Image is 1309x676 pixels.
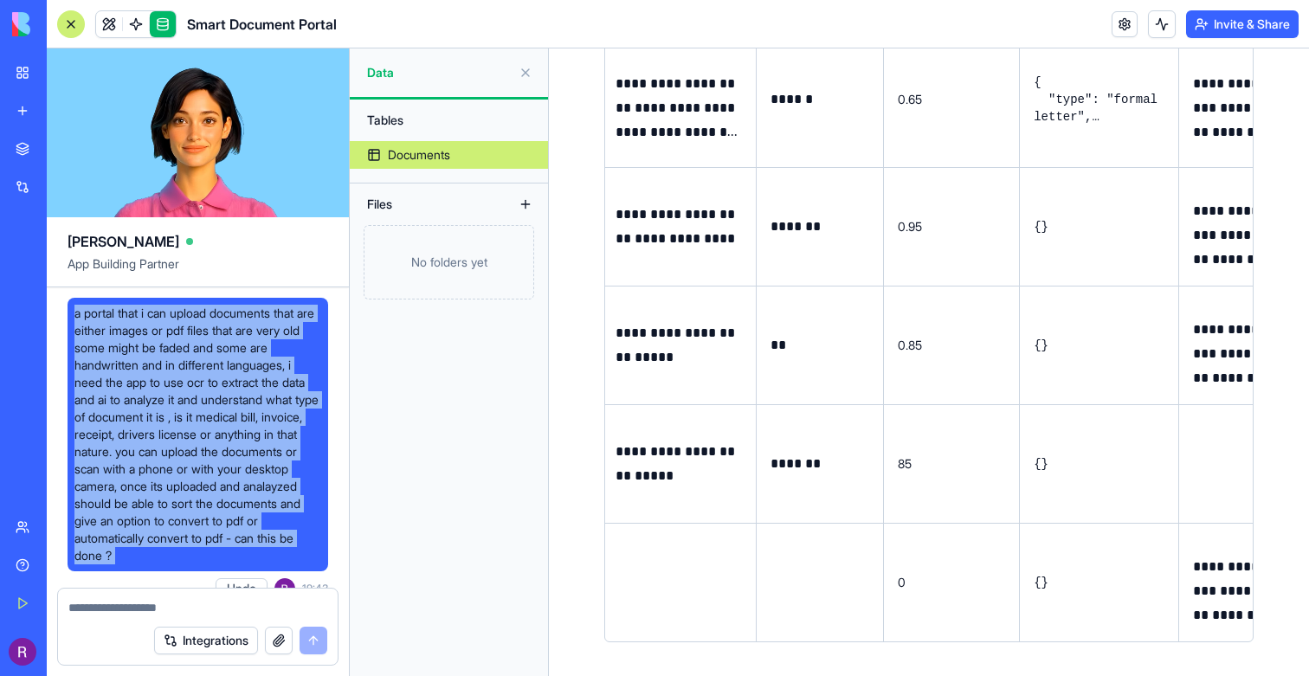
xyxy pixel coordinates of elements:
img: logo [12,12,119,36]
div: No folders yet [364,225,534,299]
pre: {} [1034,218,1164,235]
div: Files [358,190,497,218]
pre: {} [1034,337,1164,354]
div: Tables [358,106,539,134]
span: 0 [898,575,906,589]
span: 0.85 [898,338,922,352]
a: No folders yet [350,225,548,299]
button: Invite & Share [1186,10,1299,38]
div: Documents [388,146,450,164]
span: Data [367,64,512,81]
span: 0.95 [898,219,922,234]
span: Smart Document Portal [187,14,337,35]
img: ACg8ocInj6-ZTno-3SNiORYnlFwrukFQIp8eLAyNqJU15V1Of6A-sN3A=s96-c [9,638,36,666]
span: a portal that i can upload documents that are either images or pdf files that are very old some m... [74,305,321,564]
pre: {} [1034,455,1164,473]
span: App Building Partner [68,255,328,286]
span: 85 [898,456,912,471]
pre: {} [1034,574,1164,591]
pre: { "type": "formal letter", "language": "French", "recipient": "Monsieur" } [1034,74,1164,126]
span: 0.65 [898,92,922,106]
span: [PERSON_NAME] [68,231,179,252]
span: 19:43 [302,582,328,596]
a: Documents [350,141,548,169]
button: Undo [216,578,268,599]
img: ACg8ocInj6-ZTno-3SNiORYnlFwrukFQIp8eLAyNqJU15V1Of6A-sN3A=s96-c [274,578,295,599]
button: Integrations [154,627,258,654]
